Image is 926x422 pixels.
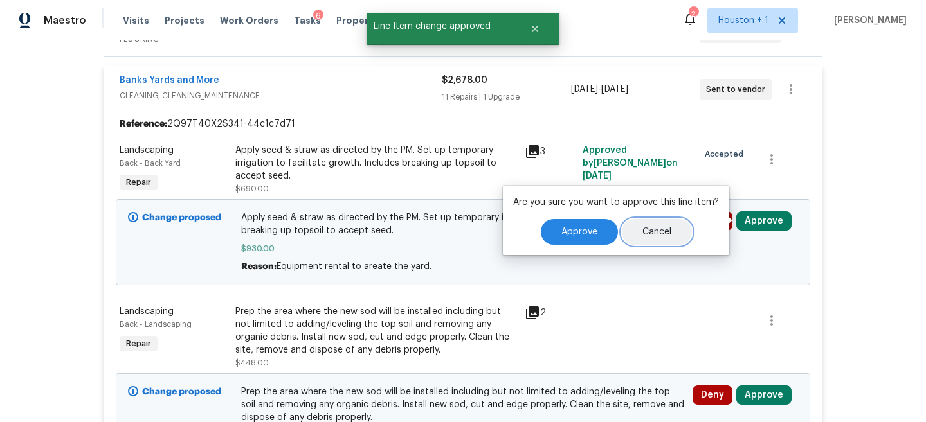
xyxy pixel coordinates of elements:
span: [DATE] [601,85,628,94]
span: Approve [561,227,597,237]
span: Reason: [241,262,277,271]
span: Accepted [705,148,749,161]
span: Sent to vendor [706,83,770,96]
div: 6 [313,10,323,22]
span: Tasks [294,16,321,25]
span: Back - Landscaping [120,321,192,328]
span: Visits [123,14,149,27]
div: 2 [689,8,698,21]
button: Close [514,16,556,42]
span: $930.00 [241,242,685,255]
button: Cancel [622,219,692,245]
span: Properties [336,14,386,27]
span: Projects [165,14,204,27]
span: Work Orders [220,14,278,27]
button: Approve [736,211,792,231]
span: Equipment rental to areate the yard. [277,262,431,271]
span: Landscaping [120,307,174,316]
b: Change proposed [142,213,221,222]
span: Apply seed & straw as directed by the PM. Set up temporary irrigation to facilitate growth. Inclu... [241,211,685,237]
span: [PERSON_NAME] [829,14,907,27]
b: Reference: [120,118,167,130]
span: $2,678.00 [442,76,487,85]
span: $448.00 [235,359,269,367]
span: Repair [121,176,156,189]
span: - [571,83,628,96]
span: CLEANING, CLEANING_MAINTENANCE [120,89,442,102]
button: Deny [693,385,732,405]
div: Prep the area where the new sod will be installed including but not limited to adding/leveling th... [235,305,517,356]
span: Back - Back Yard [120,159,181,167]
div: Apply seed & straw as directed by the PM. Set up temporary irrigation to facilitate growth. Inclu... [235,144,517,182]
button: Approve [736,385,792,405]
a: Banks Yards and More [120,76,219,85]
span: Approved by [PERSON_NAME] on [583,146,678,180]
div: 2 [525,305,575,321]
span: Cancel [642,227,671,237]
span: [DATE] [583,171,612,180]
span: Houston + 1 [718,14,768,27]
p: Are you sure you want to approve this line item? [513,196,719,209]
button: Approve [541,219,618,245]
div: 3 [525,144,575,159]
div: 11 Repairs | 1 Upgrade [442,91,570,103]
span: [DATE] [571,85,598,94]
span: Repair [121,337,156,350]
span: Line Item change approved [367,13,514,40]
b: Change proposed [142,387,221,396]
div: 2Q97T40X2S341-44c1c7d71 [104,112,822,136]
span: Landscaping [120,146,174,155]
span: Maestro [44,14,86,27]
span: $690.00 [235,185,269,193]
